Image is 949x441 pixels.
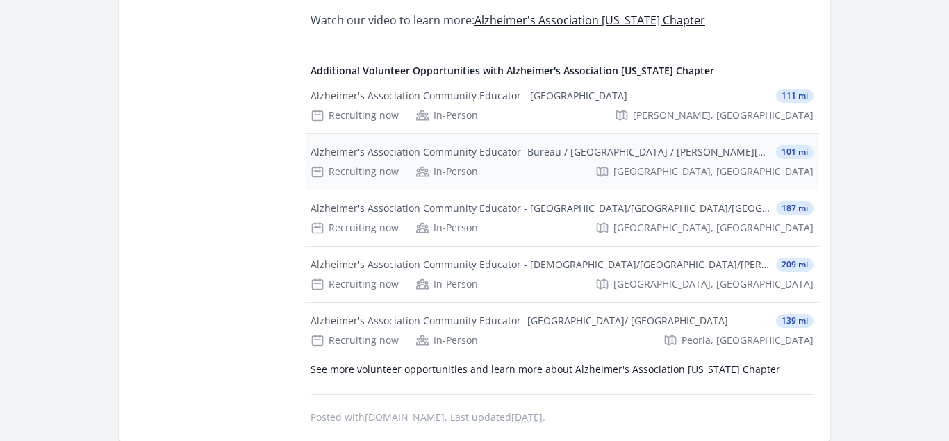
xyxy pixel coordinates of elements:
div: Recruiting now [311,221,399,235]
div: In-Person [415,221,478,235]
div: Recruiting now [311,333,399,347]
span: 101 mi [776,145,814,159]
span: Peoria, [GEOGRAPHIC_DATA] [682,333,814,347]
p: Watch our video to learn more: [311,10,717,30]
div: Alzheimer's Association Community Educator- Bureau / [GEOGRAPHIC_DATA] / [PERSON_NAME][GEOGRAPHIC... [311,145,770,159]
div: In-Person [415,333,478,347]
span: [GEOGRAPHIC_DATA], [GEOGRAPHIC_DATA] [613,165,814,178]
span: [GEOGRAPHIC_DATA], [GEOGRAPHIC_DATA] [613,277,814,291]
p: Posted with . Last updated . [311,412,814,423]
span: [GEOGRAPHIC_DATA], [GEOGRAPHIC_DATA] [613,221,814,235]
div: Recruiting now [311,165,399,178]
span: 111 mi [776,89,814,103]
a: Alzheimer's Association Community Educator- [GEOGRAPHIC_DATA]/ [GEOGRAPHIC_DATA] 139 mi Recruitin... [305,303,819,358]
span: 209 mi [776,258,814,272]
h4: Additional Volunteer Opportunities with Alzheimer's Association [US_STATE] Chapter [311,64,814,78]
a: Alzheimer's Association Community Educator - [DEMOGRAPHIC_DATA]/[GEOGRAPHIC_DATA]/[PERSON_NAME][G... [305,247,819,302]
a: [DOMAIN_NAME] [365,410,445,424]
div: In-Person [415,108,478,122]
abbr: Tue, Sep 9, 2025 3:51 PM [511,410,543,424]
a: See more volunteer opportunities and learn more about Alzheimer's Association [US_STATE] Chapter [311,363,780,376]
a: Alzheimer's Association Community Educator - [GEOGRAPHIC_DATA] 111 mi Recruiting now In-Person [P... [305,78,819,133]
div: In-Person [415,165,478,178]
span: 139 mi [776,314,814,328]
div: In-Person [415,277,478,291]
div: Alzheimer's Association Community Educator - [GEOGRAPHIC_DATA]/[GEOGRAPHIC_DATA]/[GEOGRAPHIC_DATA... [311,201,770,215]
div: Alzheimer's Association Community Educator- [GEOGRAPHIC_DATA]/ [GEOGRAPHIC_DATA] [311,314,728,328]
div: Recruiting now [311,108,399,122]
span: 187 mi [776,201,814,215]
a: Alzheimer's Association [US_STATE] Chapter [474,13,705,28]
a: Alzheimer's Association Community Educator - [GEOGRAPHIC_DATA]/[GEOGRAPHIC_DATA]/[GEOGRAPHIC_DATA... [305,190,819,246]
div: Recruiting now [311,277,399,291]
div: Alzheimer's Association Community Educator - [DEMOGRAPHIC_DATA]/[GEOGRAPHIC_DATA]/[PERSON_NAME][G... [311,258,770,272]
a: Alzheimer's Association Community Educator- Bureau / [GEOGRAPHIC_DATA] / [PERSON_NAME][GEOGRAPHIC... [305,134,819,190]
span: [PERSON_NAME], [GEOGRAPHIC_DATA] [633,108,814,122]
div: Alzheimer's Association Community Educator - [GEOGRAPHIC_DATA] [311,89,627,103]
